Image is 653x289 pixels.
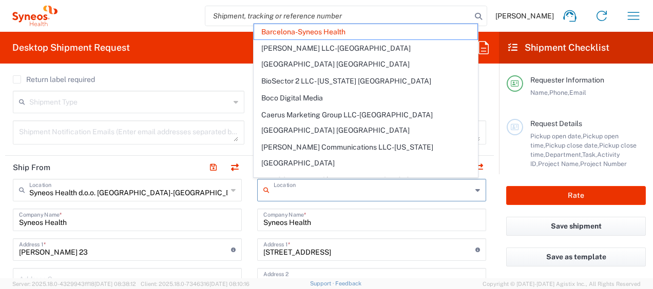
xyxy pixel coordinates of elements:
[545,151,582,158] span: Department,
[569,89,586,96] span: Email
[12,281,136,287] span: Server: 2025.18.0-4329943ff18
[483,279,641,288] span: Copyright © [DATE]-[DATE] Agistix Inc., All Rights Reserved
[13,75,95,84] label: Return label required
[94,281,136,287] span: [DATE] 08:38:12
[254,90,477,106] span: Boco Digital Media
[580,160,627,168] span: Project Number
[254,73,477,89] span: BioSector 2 LLC- [US_STATE] [GEOGRAPHIC_DATA]
[549,89,569,96] span: Phone,
[13,162,50,173] h2: Ship From
[310,280,336,286] a: Support
[508,42,609,54] h2: Shipment Checklist
[506,217,646,236] button: Save shipment
[530,119,582,128] span: Request Details
[506,247,646,266] button: Save as template
[538,160,580,168] span: Project Name,
[141,281,249,287] span: Client: 2025.18.0-7346316
[582,151,597,158] span: Task,
[254,139,477,171] span: [PERSON_NAME] Communications LLC-[US_STATE] [GEOGRAPHIC_DATA]
[495,11,554,20] span: [PERSON_NAME]
[209,281,249,287] span: [DATE] 08:10:16
[205,6,471,26] input: Shipment, tracking or reference number
[12,42,130,54] h2: Desktop Shipment Request
[530,76,604,84] span: Requester Information
[335,280,361,286] a: Feedback
[254,107,477,139] span: Caerus Marketing Group LLC-[GEOGRAPHIC_DATA] [GEOGRAPHIC_DATA] [GEOGRAPHIC_DATA]
[254,172,477,204] span: [PERSON_NAME] Chicco Agency, LLC-[US_STATE] [GEOGRAPHIC_DATA]
[530,132,583,140] span: Pickup open date,
[545,141,599,149] span: Pickup close date,
[506,186,646,205] button: Rate
[530,89,549,96] span: Name,
[254,40,477,72] span: [PERSON_NAME] LLC-[GEOGRAPHIC_DATA] [GEOGRAPHIC_DATA] [GEOGRAPHIC_DATA]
